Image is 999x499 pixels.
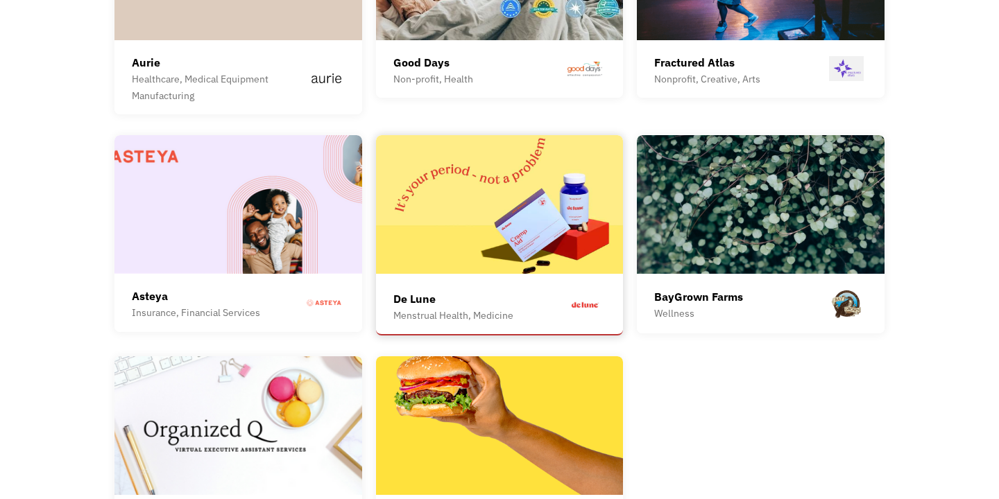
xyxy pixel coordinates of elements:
[393,290,513,307] div: De Lune
[654,54,760,71] div: Fractured Atlas
[132,54,308,71] div: Aurie
[654,305,743,322] div: Wellness
[132,304,260,321] div: Insurance, Financial Services
[132,71,308,104] div: Healthcare, Medical Equipment Manufacturing
[637,135,885,333] a: BayGrown FarmsWellness
[393,71,473,87] div: Non-profit, Health
[393,307,513,324] div: Menstrual Health, Medicine
[654,71,760,87] div: Nonprofit, Creative, Arts
[132,288,260,304] div: Asteya
[654,288,743,305] div: BayGrown Farms
[393,54,473,71] div: Good Days
[114,135,362,332] a: AsteyaInsurance, Financial Services
[376,135,624,335] a: De LuneMenstrual Health, Medicine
